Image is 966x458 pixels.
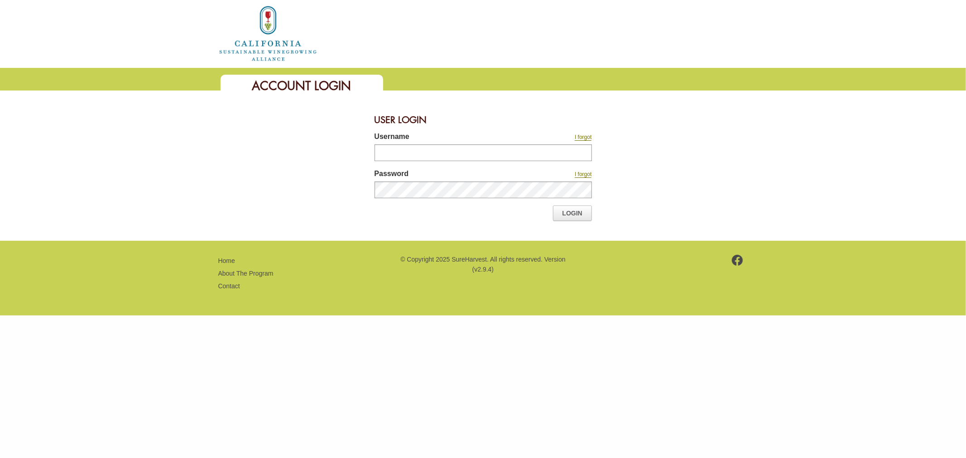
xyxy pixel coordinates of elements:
img: footer-facebook.png [732,255,743,266]
a: Contact [218,282,240,290]
a: I forgot [575,171,591,178]
a: Home [218,29,318,37]
div: User Login [375,109,592,131]
a: Login [553,205,592,221]
a: I forgot [575,134,591,141]
span: Account Login [252,78,351,94]
img: logo_cswa2x.png [218,5,318,62]
a: About The Program [218,270,274,277]
label: Username [375,131,515,144]
label: Password [375,168,515,181]
p: © Copyright 2025 SureHarvest. All rights reserved. Version (v2.9.4) [399,254,567,275]
a: Home [218,257,235,264]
